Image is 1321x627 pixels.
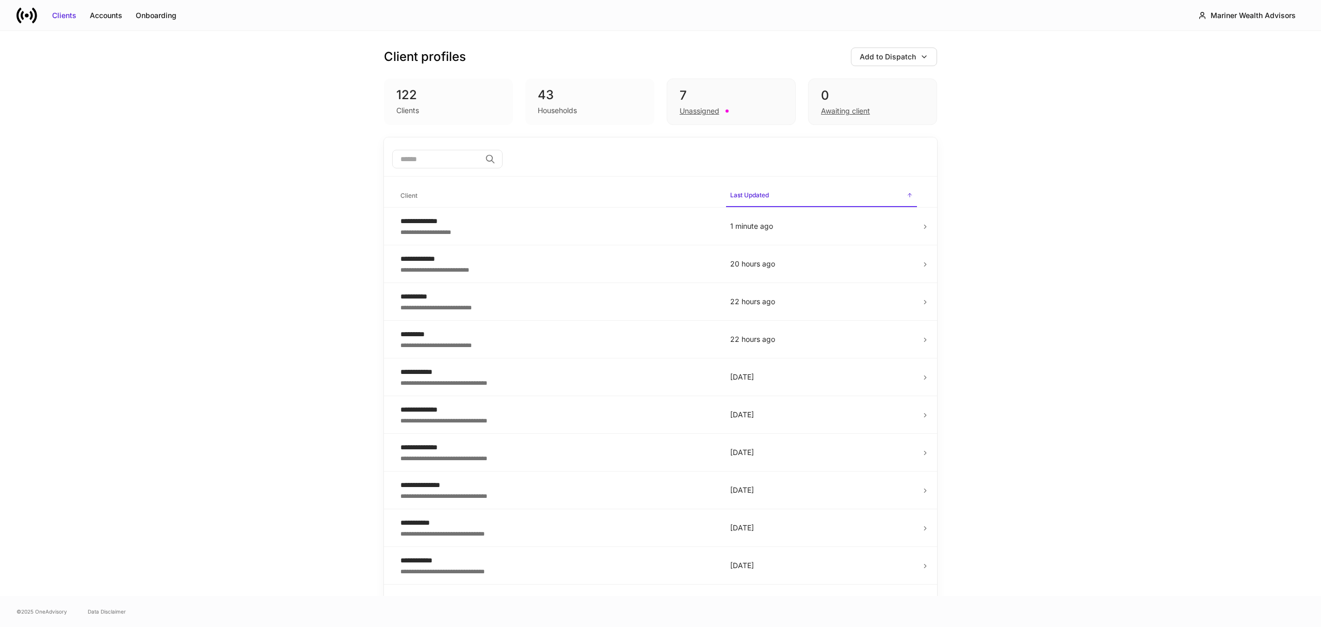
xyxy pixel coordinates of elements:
div: Awaiting client [821,106,870,116]
button: Mariner Wealth Advisors [1189,6,1304,25]
div: Households [538,105,577,116]
div: Add to Dispatch [860,52,916,62]
p: 22 hours ago [730,334,913,344]
button: Onboarding [129,7,183,24]
p: [DATE] [730,485,913,495]
div: Accounts [90,10,122,21]
p: [DATE] [730,560,913,571]
div: 7Unassigned [667,79,796,125]
button: Clients [45,7,83,24]
h6: Last Updated [730,190,769,200]
div: 122 [396,87,501,103]
div: 0Awaiting client [808,79,937,125]
div: 43 [538,87,642,103]
p: [DATE] [730,447,913,458]
div: Clients [52,10,76,21]
p: [DATE] [730,410,913,420]
button: Accounts [83,7,129,24]
p: 22 hours ago [730,296,913,307]
p: [DATE] [730,372,913,382]
div: 0 [821,87,924,104]
div: 7 [680,87,783,104]
button: Add to Dispatch [851,48,937,66]
p: 1 minute ago [730,221,913,231]
span: © 2025 OneAdvisory [17,607,67,616]
span: Last Updated [726,185,917,207]
div: Mariner Wealth Advisors [1211,10,1296,21]
div: Clients [396,105,419,116]
p: 20 hours ago [730,259,913,269]
p: [DATE] [730,523,913,533]
a: Data Disclaimer [88,607,126,616]
div: Onboarding [136,10,176,21]
h3: Client profiles [384,49,466,65]
h6: Client [400,191,417,200]
span: Client [396,185,718,207]
div: Unassigned [680,106,719,116]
